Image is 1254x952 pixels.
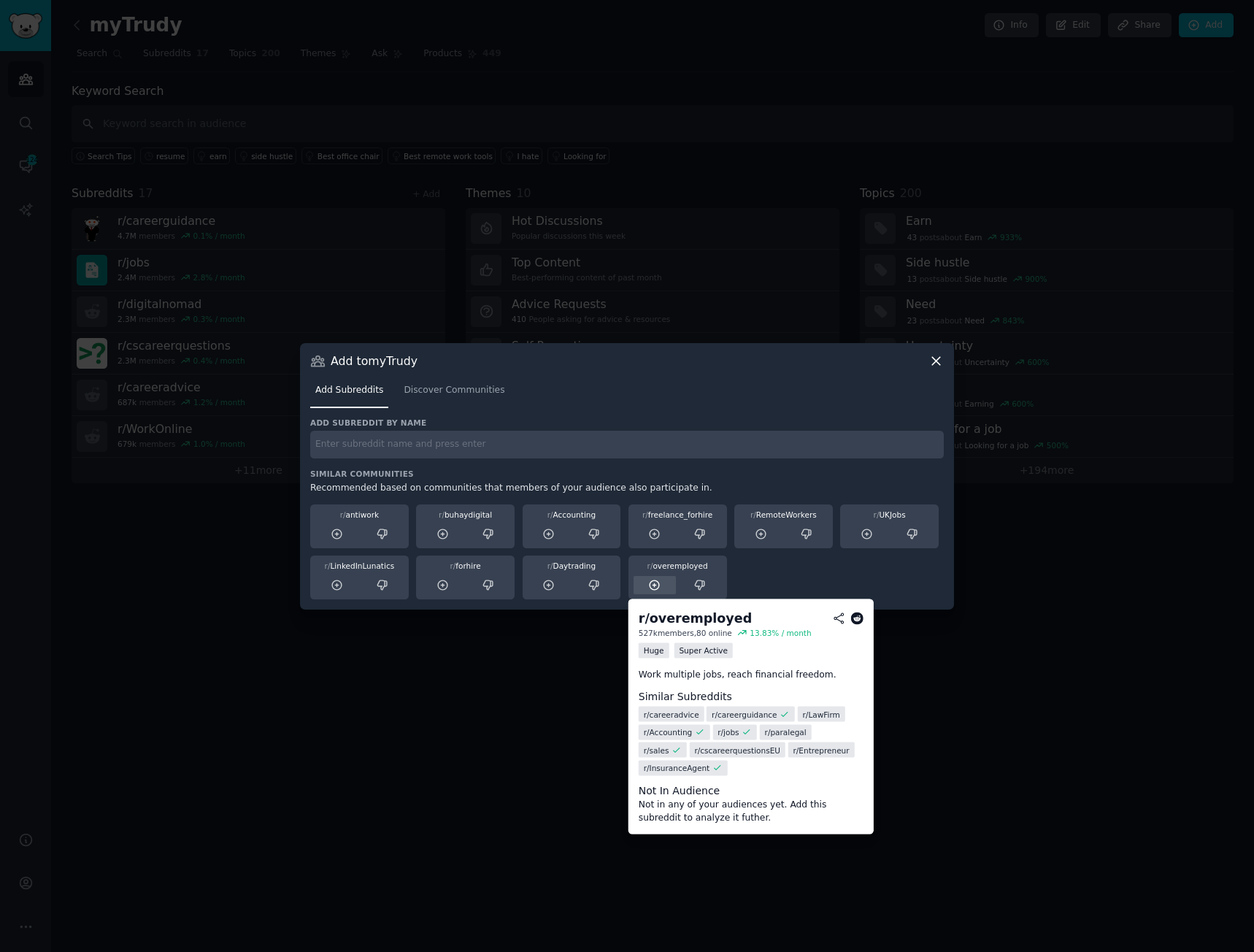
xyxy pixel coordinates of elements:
span: Discover Communities [404,384,504,397]
input: Enter subreddit name and press enter [310,431,944,459]
span: r/ paralegal [765,727,807,737]
h3: Add to myTrudy [331,353,418,369]
div: buhaydigital [421,510,509,520]
h3: Add subreddit by name [310,418,944,428]
span: r/ [750,510,756,519]
span: r/ Entrepreneur [793,745,849,755]
span: r/ [547,561,553,570]
div: Recommended based on communities that members of your audience also participate in. [310,482,944,495]
span: r/ [642,510,648,519]
div: RemoteWorkers [739,510,828,520]
div: Accounting [528,510,616,520]
div: forhire [421,561,509,571]
span: Add Subreddits [315,384,383,397]
span: r/ LawFirm [803,709,840,719]
span: r/ Accounting [644,727,693,737]
div: Huge [639,642,669,658]
span: r/ cscareerquestionsEU [694,745,780,755]
a: Add Subreddits [310,379,388,409]
a: Discover Communities [399,379,509,409]
h3: Similar Communities [310,469,944,479]
span: r/ [439,510,445,519]
span: r/ sales [644,745,669,755]
span: r/ careeradvice [644,709,699,719]
span: r/ [647,561,653,570]
div: 527k members, 80 online [639,627,732,637]
div: antiwork [315,510,404,520]
span: r/ careerguidance [712,709,777,719]
div: r/ overemployed [639,610,752,628]
dt: Not In Audience [639,783,863,799]
span: r/ [340,510,346,519]
dd: Not in any of your audiences yet. Add this subreddit to analyze it futher. [639,799,863,824]
div: freelance_forhire [634,510,722,520]
div: UKJobs [845,510,934,520]
div: Super Active [674,642,733,658]
p: Work multiple jobs, reach financial freedom. [639,668,863,681]
span: r/ InsuranceAgent [644,763,709,773]
span: r/ [547,510,553,519]
dt: Similar Subreddits [639,688,863,704]
span: r/ jobs [718,727,739,737]
div: overemployed [634,561,722,571]
span: r/ [874,510,880,519]
div: 13.83 % / month [750,627,811,637]
span: r/ [450,561,456,570]
span: r/ [325,561,331,570]
div: LinkedInLunatics [315,561,404,571]
div: Daytrading [528,561,616,571]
